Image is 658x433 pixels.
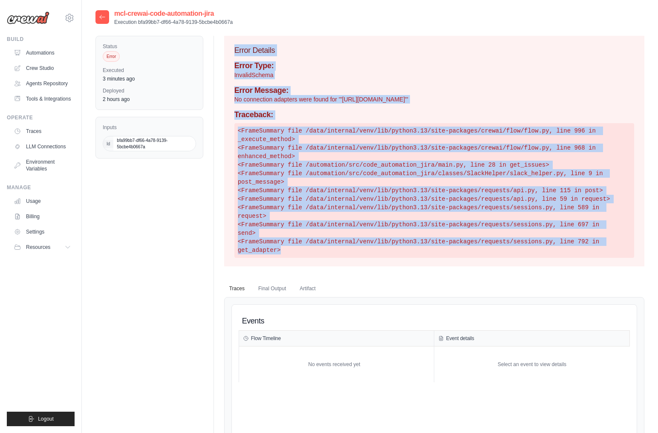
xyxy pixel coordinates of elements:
div: Manage [7,184,75,191]
p: No connection adapters were found for '"[URL][DOMAIN_NAME]"' [234,95,634,104]
a: Automations [10,46,75,60]
a: LLM Connections [10,140,75,153]
a: Settings [10,225,75,239]
img: Logo [7,12,49,24]
div: Build [7,36,75,43]
a: Billing [10,210,75,223]
time: October 15, 2025 at 11:38 EDT [103,96,130,102]
h2: Events [242,315,264,327]
pre: <FrameSummary file /data/internal/venv/lib/python3.13/site-packages/crewai/flow/flow.py, line 996... [234,123,634,258]
div: Operate [7,114,75,121]
span: Logout [38,416,54,422]
button: Logout [7,412,75,426]
h3: Event details [446,335,474,342]
a: Agents Repository [10,77,75,90]
a: Environment Variables [10,155,75,176]
a: Crew Studio [10,61,75,75]
time: October 15, 2025 at 13:31 EDT [103,76,135,82]
iframe: Chat Widget [615,392,658,433]
span: Resources [26,244,50,251]
div: No events received yet [239,351,430,378]
a: Tools & Integrations [10,92,75,106]
span: Id [103,140,113,148]
h3: Error Details [234,44,634,56]
button: Final Output [253,280,291,298]
button: Traces [224,280,250,298]
button: Artifact [294,280,320,298]
div: Select an event to view details [498,361,566,368]
h4: Traceback: [234,110,634,120]
span: bfa99bb7-df66-4a78-9139-5bcbe4b0667a [113,136,195,151]
button: Resources [10,240,75,254]
label: Status [103,43,196,50]
h4: Error Type: [234,61,634,71]
a: Usage [10,194,75,208]
label: Deployed [103,87,196,94]
h2: mcl-crewai-code-automation-jira [114,9,233,19]
a: Traces [10,124,75,138]
p: InvalidSchema [234,71,634,79]
h4: Error Message: [234,86,634,95]
span: Error [103,51,120,62]
h3: Flow Timeline [251,335,281,342]
p: Execution bfa99bb7-df66-4a78-9139-5bcbe4b0667a [114,19,233,26]
label: Executed [103,67,196,74]
label: Inputs [103,124,196,131]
